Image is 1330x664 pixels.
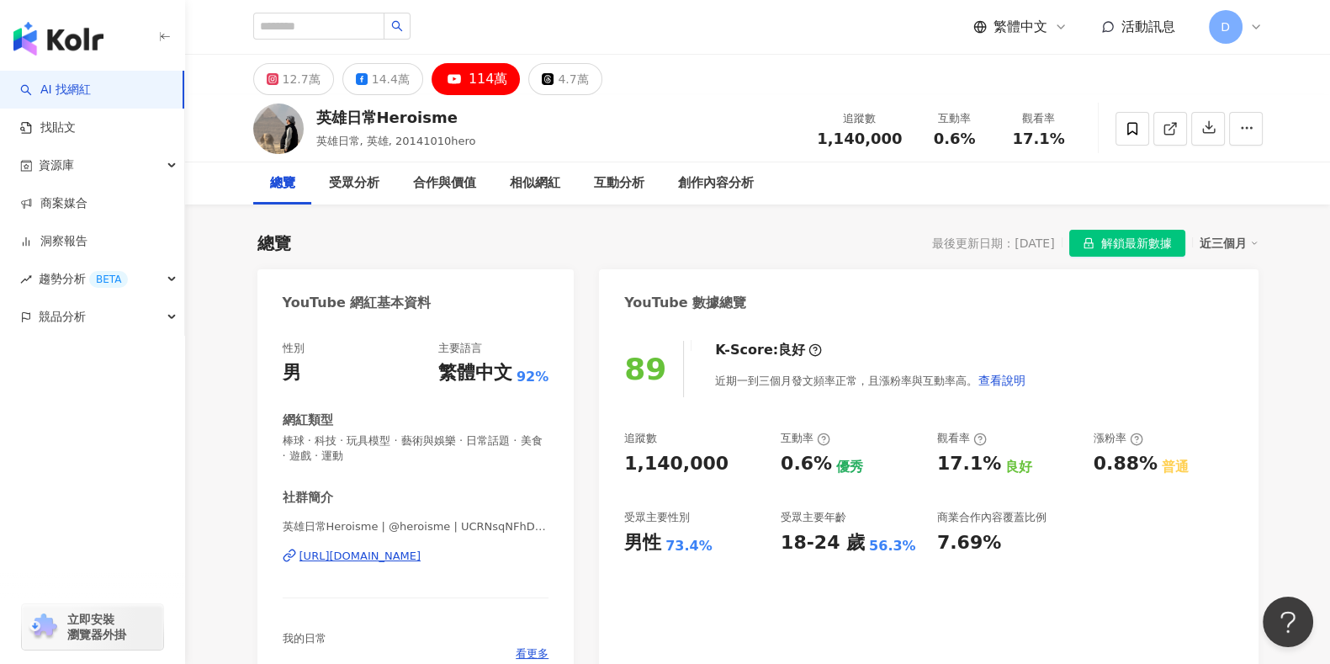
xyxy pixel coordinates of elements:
[1101,231,1172,258] span: 解鎖最新數據
[624,431,657,446] div: 追蹤數
[329,173,379,194] div: 受眾分析
[558,67,588,91] div: 4.7萬
[510,173,560,194] div: 相似網紅
[994,18,1047,36] span: 繁體中文
[715,364,1026,397] div: 近期一到三個月發文頻率正常，且漲粉率與互動率高。
[438,360,512,386] div: 繁體中文
[817,110,902,127] div: 追蹤數
[624,510,690,525] div: 受眾主要性別
[715,341,822,359] div: K-Score :
[937,451,1001,477] div: 17.1%
[1094,451,1158,477] div: 0.88%
[517,368,548,386] span: 92%
[253,63,334,95] button: 12.7萬
[923,110,987,127] div: 互動率
[624,530,661,556] div: 男性
[836,458,863,476] div: 優秀
[20,233,87,250] a: 洞察報告
[89,271,128,288] div: BETA
[316,107,476,128] div: 英雄日常Heroisme
[1007,110,1071,127] div: 觀看率
[516,646,548,661] span: 看更多
[1094,431,1143,446] div: 漲粉率
[665,537,713,555] div: 73.4%
[937,530,1001,556] div: 7.69%
[39,260,128,298] span: 趨勢分析
[283,67,321,91] div: 12.7萬
[283,549,549,564] a: [URL][DOMAIN_NAME]
[624,294,746,312] div: YouTube 數據總覽
[283,294,432,312] div: YouTube 網紅基本資料
[20,195,87,212] a: 商案媒合
[781,451,832,477] div: 0.6%
[20,82,91,98] a: searchAI 找網紅
[1200,232,1258,254] div: 近三個月
[20,120,76,136] a: 找貼文
[257,231,291,255] div: 總覽
[1162,458,1189,476] div: 普通
[1263,597,1313,647] iframe: Help Scout Beacon - Open
[22,604,163,650] a: chrome extension立即安裝 瀏覽器外掛
[817,130,902,147] span: 1,140,000
[432,63,521,95] button: 114萬
[316,135,476,147] span: 英雄日常, 英雄, 20141010hero
[391,20,403,32] span: search
[283,433,549,464] span: 棒球 · 科技 · 玩具模型 · 藝術與娛樂 · 日常話題 · 美食 · 遊戲 · 運動
[624,451,729,477] div: 1,140,000
[678,173,754,194] div: 創作內容分析
[39,298,86,336] span: 競品分析
[781,431,830,446] div: 互動率
[253,104,304,154] img: KOL Avatar
[39,146,74,184] span: 資源庫
[624,352,666,386] div: 89
[283,341,305,356] div: 性別
[283,519,549,534] span: 英雄日常Heroisme | @heroisme | UCRNsqNFhDF8exJpwQuCOXqw
[978,374,1025,387] span: 查看說明
[781,530,865,556] div: 18-24 歲
[67,612,126,642] span: 立即安裝 瀏覽器外掛
[13,22,103,56] img: logo
[1221,18,1230,36] span: D
[594,173,644,194] div: 互動分析
[937,431,987,446] div: 觀看率
[932,236,1054,250] div: 最後更新日期：[DATE]
[978,364,1026,397] button: 查看說明
[342,63,423,95] button: 14.4萬
[934,130,976,147] span: 0.6%
[1005,458,1032,476] div: 良好
[27,614,60,640] img: chrome extension
[781,510,846,525] div: 受眾主要年齡
[869,537,916,555] div: 56.3%
[469,67,508,91] div: 114萬
[1069,230,1185,257] button: 解鎖最新數據
[413,173,476,194] div: 合作與價值
[1012,130,1064,147] span: 17.1%
[283,360,301,386] div: 男
[778,341,805,359] div: 良好
[283,632,326,645] span: 我的日常
[528,63,601,95] button: 4.7萬
[1083,237,1094,249] span: lock
[937,510,1047,525] div: 商業合作內容覆蓋比例
[283,489,333,507] div: 社群簡介
[270,173,295,194] div: 總覽
[438,341,482,356] div: 主要語言
[1121,19,1175,35] span: 活動訊息
[20,274,32,285] span: rise
[299,549,421,564] div: [URL][DOMAIN_NAME]
[283,412,333,429] div: 網紅類型
[372,67,410,91] div: 14.4萬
